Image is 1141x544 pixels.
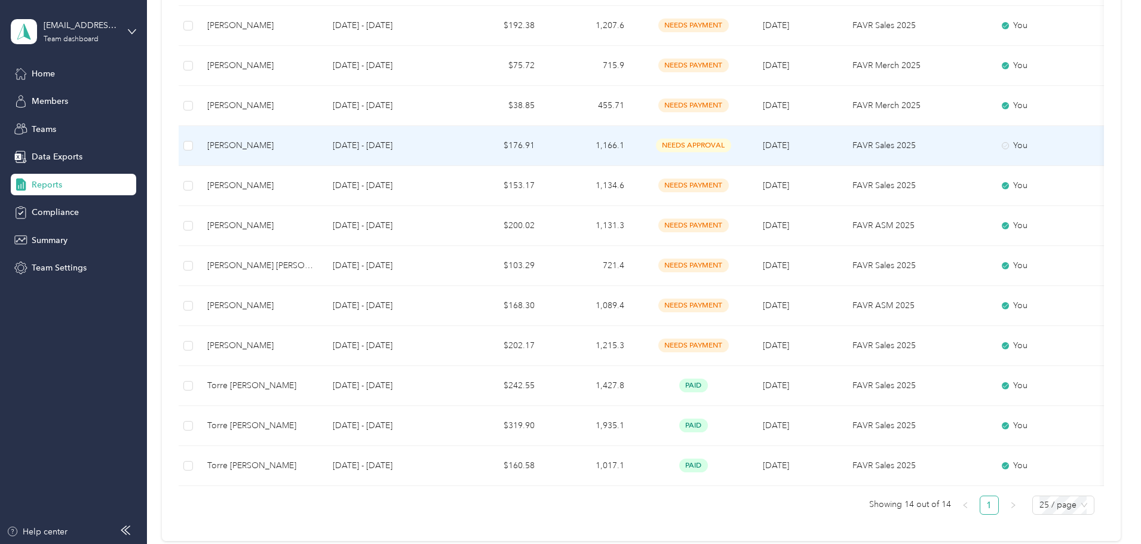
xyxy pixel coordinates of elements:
[32,206,79,219] span: Compliance
[455,166,544,206] td: $153.17
[455,126,544,166] td: $176.91
[843,46,992,86] td: FAVR Merch 2025
[852,259,983,272] p: FAVR Sales 2025
[980,496,999,515] li: 1
[44,36,99,43] div: Team dashboard
[544,366,634,406] td: 1,427.8
[207,219,314,232] div: [PERSON_NAME]
[1032,496,1094,515] div: Page Size
[763,300,789,311] span: [DATE]
[843,366,992,406] td: FAVR Sales 2025
[455,46,544,86] td: $75.72
[1002,59,1102,72] div: You
[658,299,729,312] span: needs payment
[44,19,118,32] div: [EMAIL_ADDRESS][DOMAIN_NAME]
[32,123,56,136] span: Teams
[207,139,314,152] div: [PERSON_NAME]
[956,496,975,515] li: Previous Page
[1039,496,1087,514] span: 25 / page
[455,366,544,406] td: $242.55
[1002,339,1102,352] div: You
[333,219,445,232] p: [DATE] - [DATE]
[1002,99,1102,112] div: You
[544,86,634,126] td: 455.71
[207,259,314,272] div: [PERSON_NAME] [PERSON_NAME]
[544,286,634,326] td: 1,089.4
[843,126,992,166] td: FAVR Sales 2025
[843,206,992,246] td: FAVR ASM 2025
[843,86,992,126] td: FAVR Merch 2025
[455,286,544,326] td: $168.30
[658,259,729,272] span: needs payment
[207,339,314,352] div: [PERSON_NAME]
[843,246,992,286] td: FAVR Sales 2025
[544,46,634,86] td: 715.9
[852,219,983,232] p: FAVR ASM 2025
[763,420,789,431] span: [DATE]
[544,6,634,46] td: 1,207.6
[852,59,983,72] p: FAVR Merch 2025
[843,326,992,366] td: FAVR Sales 2025
[1002,459,1102,472] div: You
[658,339,729,352] span: needs payment
[763,340,789,351] span: [DATE]
[679,419,708,432] span: paid
[207,99,314,112] div: [PERSON_NAME]
[1002,259,1102,272] div: You
[869,496,951,514] span: Showing 14 out of 14
[544,126,634,166] td: 1,166.1
[1002,219,1102,232] div: You
[455,406,544,446] td: $319.90
[333,299,445,312] p: [DATE] - [DATE]
[763,100,789,110] span: [DATE]
[32,179,62,191] span: Reports
[333,19,445,32] p: [DATE] - [DATE]
[1010,502,1017,509] span: right
[658,19,729,32] span: needs payment
[207,299,314,312] div: [PERSON_NAME]
[455,206,544,246] td: $200.02
[656,139,731,152] span: needs approval
[763,380,789,391] span: [DATE]
[956,496,975,515] button: left
[843,166,992,206] td: FAVR Sales 2025
[852,19,983,32] p: FAVR Sales 2025
[455,446,544,486] td: $160.58
[333,99,445,112] p: [DATE] - [DATE]
[544,246,634,286] td: 721.4
[207,179,314,192] div: [PERSON_NAME]
[544,406,634,446] td: 1,935.1
[32,95,68,107] span: Members
[333,419,445,432] p: [DATE] - [DATE]
[207,379,314,392] div: Torre [PERSON_NAME]
[679,459,708,472] span: paid
[763,460,789,471] span: [DATE]
[207,459,314,472] div: Torre [PERSON_NAME]
[544,206,634,246] td: 1,131.3
[763,220,789,230] span: [DATE]
[980,496,998,514] a: 1
[763,60,789,70] span: [DATE]
[1074,477,1141,544] iframe: Everlance-gr Chat Button Frame
[544,446,634,486] td: 1,017.1
[852,339,983,352] p: FAVR Sales 2025
[455,326,544,366] td: $202.17
[679,379,708,392] span: paid
[207,59,314,72] div: [PERSON_NAME]
[333,179,445,192] p: [DATE] - [DATE]
[1002,19,1102,32] div: You
[207,419,314,432] div: Torre [PERSON_NAME]
[207,19,314,32] div: [PERSON_NAME]
[544,166,634,206] td: 1,134.6
[843,6,992,46] td: FAVR Sales 2025
[962,502,969,509] span: left
[32,67,55,80] span: Home
[333,139,445,152] p: [DATE] - [DATE]
[333,339,445,352] p: [DATE] - [DATE]
[544,326,634,366] td: 1,215.3
[333,459,445,472] p: [DATE] - [DATE]
[333,379,445,392] p: [DATE] - [DATE]
[32,262,87,274] span: Team Settings
[852,419,983,432] p: FAVR Sales 2025
[852,459,983,472] p: FAVR Sales 2025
